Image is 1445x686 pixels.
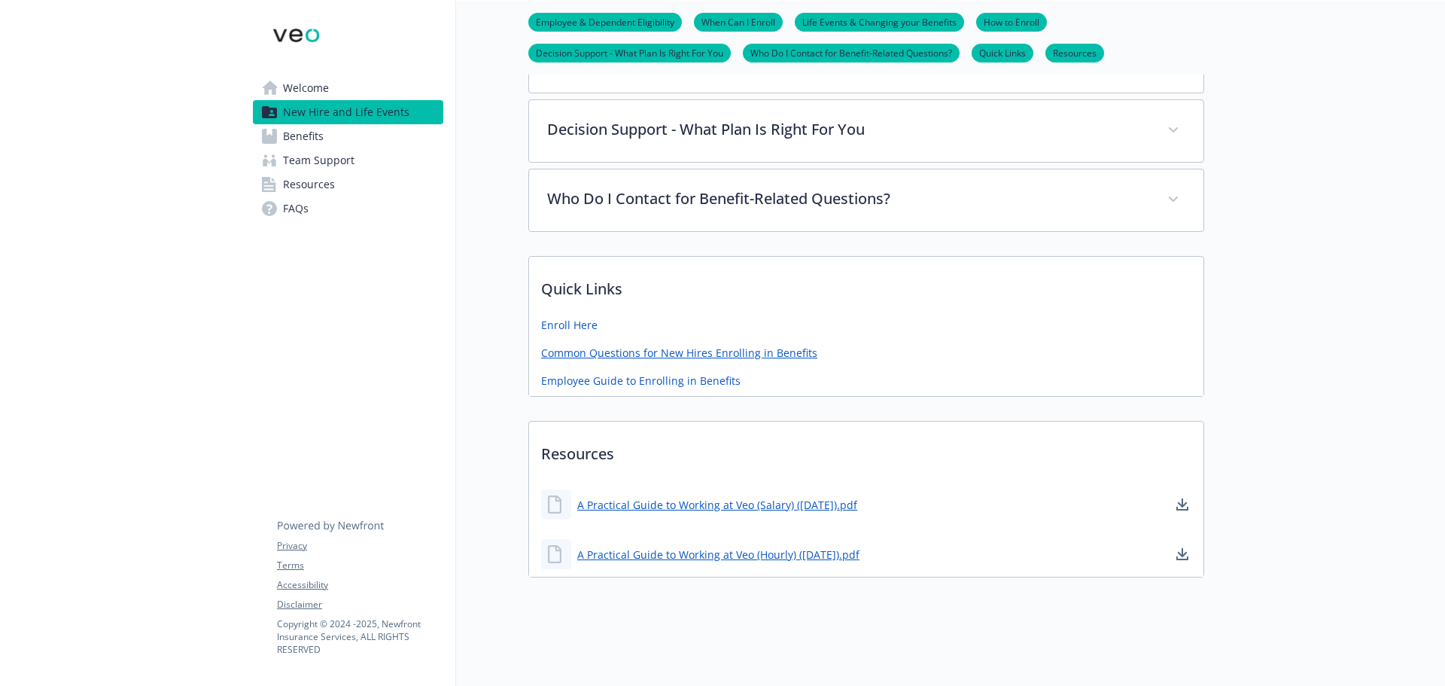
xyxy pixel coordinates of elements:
[547,188,1149,210] p: Who Do I Contact for Benefit-Related Questions?
[547,118,1149,141] p: Decision Support - What Plan Is Right For You
[253,76,443,100] a: Welcome
[976,14,1047,29] a: How to Enroll
[283,148,354,172] span: Team Support
[528,45,731,59] a: Decision Support - What Plan Is Right For You
[1173,545,1191,563] a: download document
[529,422,1203,477] p: Resources
[577,497,857,513] a: A Practical Guide to Working at Veo (Salary) ([DATE]).pdf
[972,45,1033,59] a: Quick Links
[283,197,309,221] span: FAQs
[541,317,598,333] a: Enroll Here
[277,559,443,572] a: Terms
[529,169,1203,231] div: Who Do I Contact for Benefit-Related Questions?
[253,100,443,124] a: New Hire and Life Events
[743,45,960,59] a: Who Do I Contact for Benefit-Related Questions?
[277,617,443,656] p: Copyright © 2024 - 2025 , Newfront Insurance Services, ALL RIGHTS RESERVED
[529,100,1203,162] div: Decision Support - What Plan Is Right For You
[1045,45,1104,59] a: Resources
[283,100,409,124] span: New Hire and Life Events
[253,197,443,221] a: FAQs
[277,578,443,592] a: Accessibility
[253,172,443,197] a: Resources
[283,124,324,148] span: Benefits
[283,76,329,100] span: Welcome
[541,373,741,389] a: Employee Guide to Enrolling in Benefits
[1173,495,1191,514] a: download document
[528,14,682,29] a: Employee & Dependent Eligibility
[283,172,335,197] span: Resources
[253,148,443,172] a: Team Support
[795,14,964,29] a: Life Events & Changing your Benefits
[277,539,443,553] a: Privacy
[577,547,859,563] a: A Practical Guide to Working at Veo (Hourly) ([DATE]).pdf
[253,124,443,148] a: Benefits
[541,345,817,361] a: Common Questions for New Hires Enrolling in Benefits
[529,257,1203,313] p: Quick Links
[277,598,443,611] a: Disclaimer
[694,14,783,29] a: When Can I Enroll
